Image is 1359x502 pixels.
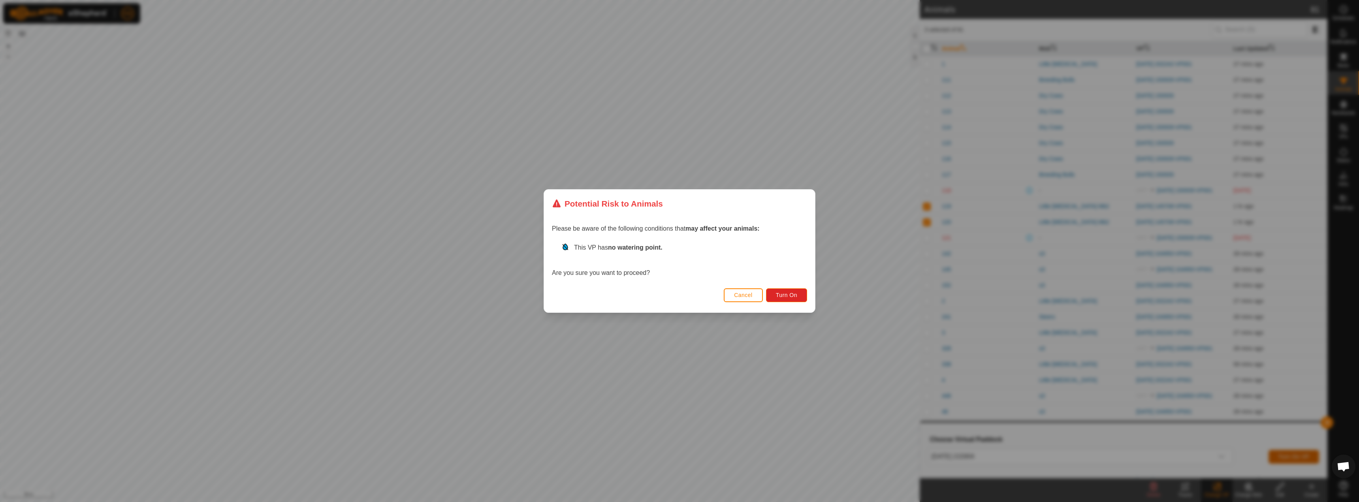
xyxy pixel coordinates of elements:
span: This VP has [574,244,663,251]
div: Potential Risk to Animals [552,197,663,210]
strong: no watering point. [608,244,663,251]
div: Open chat [1332,455,1355,478]
button: Cancel [724,288,763,302]
div: Are you sure you want to proceed? [552,243,807,278]
span: Turn On [776,292,797,298]
strong: may affect your animals: [685,225,760,232]
button: Turn On [766,288,807,302]
span: Please be aware of the following conditions that [552,225,760,232]
span: Cancel [734,292,753,298]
